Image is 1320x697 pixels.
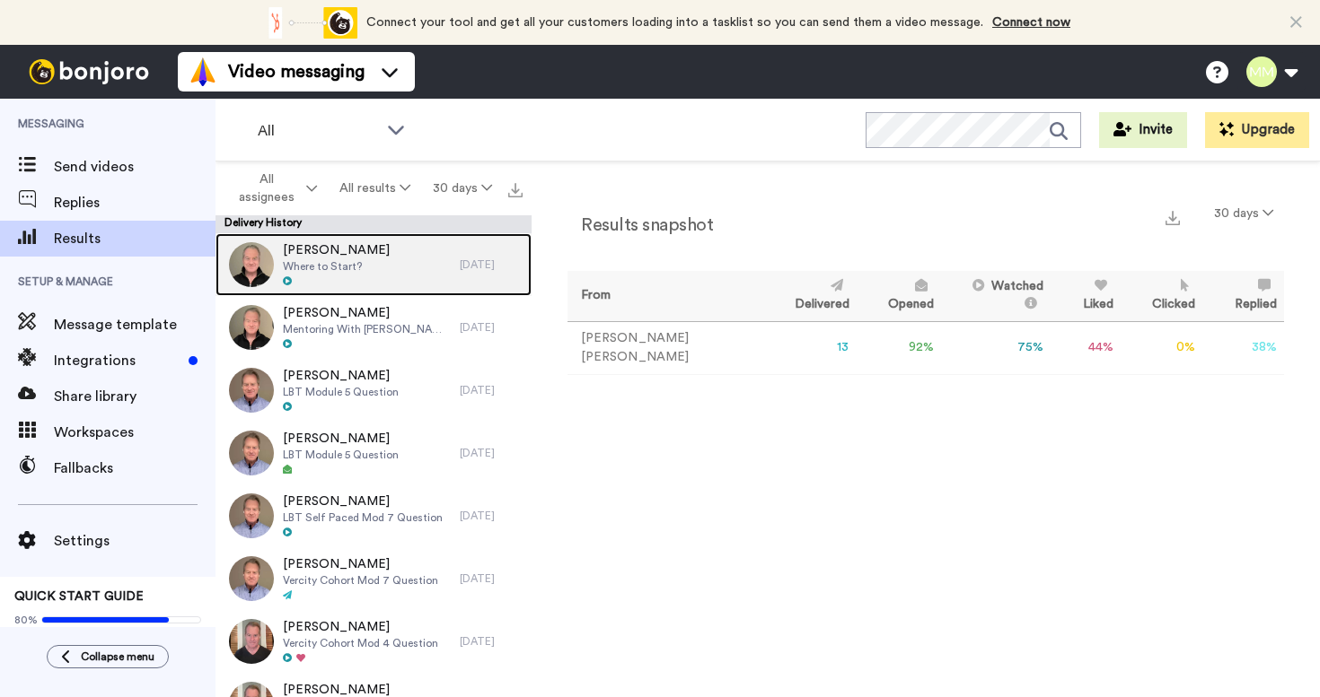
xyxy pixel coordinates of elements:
div: [DATE] [460,320,523,335]
button: Upgrade [1205,112,1309,148]
span: Video messaging [228,59,365,84]
span: [PERSON_NAME] [283,492,443,510]
td: 0 % [1121,321,1203,374]
a: [PERSON_NAME]Where to Start?[DATE] [216,233,532,296]
a: [PERSON_NAME]LBT Self Paced Mod 7 Question[DATE] [216,484,532,547]
div: [DATE] [460,509,523,523]
img: 59599505-2823-4114-8970-f568667e08d4-thumb.jpg [229,305,274,350]
span: Mentoring With [PERSON_NAME] [283,322,451,336]
a: [PERSON_NAME]Vercity Cohort Mod 4 Question[DATE] [216,610,532,673]
span: [PERSON_NAME] [283,367,399,385]
img: export.svg [1166,211,1180,225]
span: All [258,120,378,142]
span: Share library [54,386,216,407]
img: bj-logo-header-white.svg [22,59,156,84]
h2: Results snapshot [568,215,713,235]
div: [DATE] [460,257,523,272]
span: Vercity Cohort Mod 7 Question [283,573,438,588]
span: [PERSON_NAME] [283,304,451,322]
img: 1dabb941-1905-46bb-80e4-fbc073c92a12-thumb.jpg [229,556,274,601]
span: Message template [54,314,216,335]
span: Replies [54,192,216,213]
th: Replied [1202,271,1284,321]
a: [PERSON_NAME]Vercity Cohort Mod 7 Question[DATE] [216,547,532,610]
div: [DATE] [460,634,523,649]
a: [PERSON_NAME]LBT Module 5 Question[DATE] [216,359,532,422]
a: [PERSON_NAME]Mentoring With [PERSON_NAME][DATE] [216,296,532,359]
th: From [568,271,762,321]
div: [DATE] [460,383,523,397]
span: All assignees [230,170,303,206]
span: Vercity Cohort Mod 4 Question [283,636,438,650]
img: 6611293d-f3f2-4f89-957c-7128a0f44778-thumb.jpg [229,619,274,664]
td: [PERSON_NAME] [PERSON_NAME] [568,321,762,374]
th: Watched [941,271,1051,321]
th: Opened [857,271,942,321]
span: Results [54,228,216,249]
span: [PERSON_NAME] [283,241,390,259]
img: 8af386c8-f0f0-476a-8447-3edea1d4cd6f-thumb.jpg [229,368,274,413]
td: 44 % [1051,321,1121,374]
div: Delivery History [216,215,532,233]
button: All results [329,172,422,205]
span: Fallbacks [54,457,216,479]
button: 30 days [421,172,503,205]
button: All assignees [219,163,329,213]
img: 41b71b1c-5f81-47ac-8ce4-eb50e81c4f46-thumb.jpg [229,242,274,287]
span: LBT Self Paced Mod 7 Question [283,510,443,525]
img: export.svg [508,183,523,197]
span: [PERSON_NAME] [283,555,438,573]
div: animation [259,7,357,39]
button: Collapse menu [47,645,169,668]
div: [DATE] [460,571,523,586]
img: 8d0034e5-2359-4e18-88cd-e550403035e3-thumb.jpg [229,431,274,475]
a: [PERSON_NAME]LBT Module 5 Question[DATE] [216,422,532,484]
th: Delivered [762,271,857,321]
span: [PERSON_NAME] [283,618,438,636]
button: Export a summary of each team member’s results that match this filter now. [1160,204,1185,230]
td: 75 % [941,321,1051,374]
span: Settings [54,530,216,552]
span: LBT Module 5 Question [283,448,399,462]
button: 30 days [1203,197,1284,230]
td: 92 % [857,321,942,374]
span: QUICK START GUIDE [14,590,144,603]
span: Where to Start? [283,259,390,274]
span: 80% [14,613,38,627]
div: [DATE] [460,446,523,460]
button: Export all results that match these filters now. [503,175,528,202]
span: [PERSON_NAME] [283,430,399,448]
img: vm-color.svg [189,57,217,86]
img: 00774fd1-4c78-4782-a6d8-96387839e671-thumb.jpg [229,493,274,538]
span: Integrations [54,350,181,371]
span: Workspaces [54,422,216,443]
a: Connect now [992,16,1070,29]
button: Invite [1099,112,1187,148]
td: 38 % [1202,321,1284,374]
span: Send videos [54,156,216,178]
th: Liked [1051,271,1121,321]
span: LBT Module 5 Question [283,385,399,399]
td: 13 [762,321,857,374]
span: Connect your tool and get all your customers loading into a tasklist so you can send them a video... [366,16,983,29]
th: Clicked [1121,271,1203,321]
span: Collapse menu [81,649,154,664]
